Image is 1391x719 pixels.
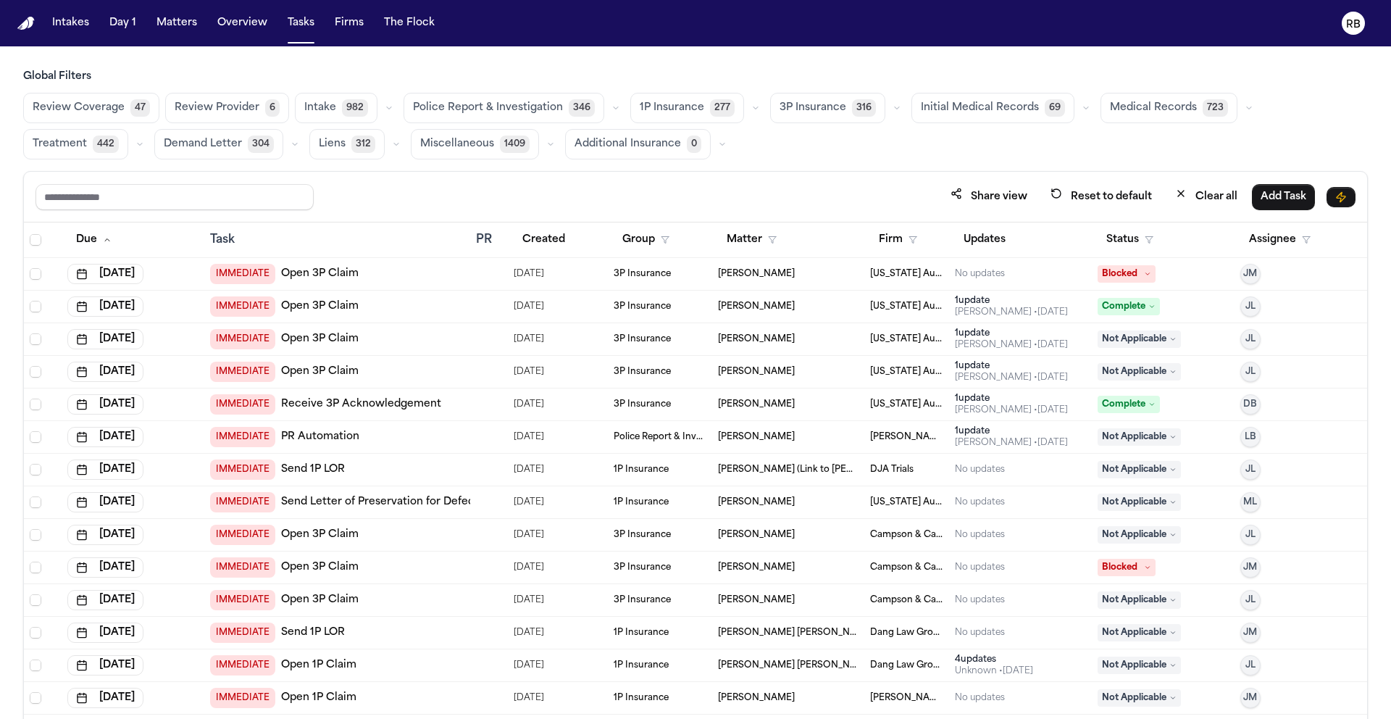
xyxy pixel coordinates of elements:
[514,264,544,284] span: 8/20/2025, 8:10:46 AM
[1166,183,1246,210] button: Clear all
[870,333,944,345] span: Michigan Auto Law
[1243,627,1257,639] span: JM
[514,557,544,578] span: 8/8/2025, 8:18:03 AM
[23,93,159,123] button: Review Coverage47
[614,366,671,378] span: 3P Insurance
[718,692,795,704] span: Michael Rincon
[1098,559,1156,576] span: Blocked
[413,101,563,115] span: Police Report & Investigation
[718,594,795,606] span: Eury Dejesus
[1243,692,1257,704] span: JM
[1240,492,1261,512] button: ML
[67,296,143,317] button: [DATE]
[295,93,377,123] button: Intake982
[955,393,1068,404] div: 1 update
[210,427,275,447] span: IMMEDIATE
[718,366,795,378] span: Marlon Westbrook
[1240,655,1261,676] button: JL
[30,431,41,443] span: Select row
[281,430,359,444] a: PR Automation
[1243,399,1257,410] span: DB
[710,99,735,117] span: 277
[630,93,744,123] button: 1P Insurance277
[870,627,944,639] span: Dang Law Group
[67,394,143,415] button: [DATE]
[1245,431,1256,443] span: LB
[210,362,275,382] span: IMMEDIATE
[614,529,671,541] span: 3P Insurance
[1240,296,1261,317] button: JL
[1240,362,1261,382] button: JL
[514,329,544,349] span: 8/6/2025, 12:22:12 PM
[411,129,539,159] button: Miscellaneous1409
[1240,329,1261,349] button: JL
[67,590,143,610] button: [DATE]
[210,688,275,708] span: IMMEDIATE
[1327,187,1356,207] button: Immediate Task
[1240,427,1261,447] button: LB
[67,227,120,253] button: Due
[514,688,544,708] span: 8/12/2025, 7:45:08 AM
[614,562,671,573] span: 3P Insurance
[67,264,143,284] button: [DATE]
[955,665,1033,677] div: Last updated by System at 8/27/2025, 8:46:34 AM
[210,231,464,249] div: Task
[870,660,944,671] span: Dang Law Group
[1240,264,1261,284] button: JM
[514,427,544,447] span: 7/8/2025, 11:44:17 AM
[955,692,1005,704] div: No updates
[30,562,41,573] span: Select row
[955,307,1068,318] div: Last updated by Adam Franck at 6/22/2025, 9:28:31 AM
[164,137,242,151] span: Demand Letter
[46,10,95,36] a: Intakes
[67,362,143,382] button: [DATE]
[67,623,143,643] button: [DATE]
[1098,591,1181,609] span: Not Applicable
[1098,494,1181,511] span: Not Applicable
[911,93,1074,123] button: Initial Medical Records69
[210,394,275,415] span: IMMEDIATE
[30,366,41,378] span: Select row
[33,101,125,115] span: Review Coverage
[281,658,356,673] a: Open 1P Claim
[718,399,795,410] span: Taylor Edwards
[30,692,41,704] span: Select row
[93,136,119,153] span: 442
[1100,93,1237,123] button: Medical Records723
[718,301,795,312] span: Marcus Flowers
[614,627,669,639] span: 1P Insurance
[23,129,128,159] button: Treatment442
[281,267,359,281] a: Open 3P Claim
[30,399,41,410] span: Select row
[718,268,795,280] span: Toni Norwood
[212,10,273,36] button: Overview
[718,227,785,253] button: Matter
[67,427,143,447] button: [DATE]
[1110,101,1197,115] span: Medical Records
[165,93,289,123] button: Review Provider6
[67,525,143,545] button: [DATE]
[955,339,1068,351] div: Last updated by Julie Lopez at 8/20/2025, 10:22:43 AM
[210,492,275,512] span: IMMEDIATE
[151,10,203,36] button: Matters
[1243,562,1257,573] span: JM
[718,431,795,443] span: Leana Snow
[329,10,369,36] a: Firms
[614,496,669,508] span: 1P Insurance
[1245,660,1256,671] span: JL
[770,93,885,123] button: 3P Insurance316
[210,329,275,349] span: IMMEDIATE
[210,655,275,676] span: IMMEDIATE
[1240,688,1261,708] button: JM
[870,594,944,606] span: Campson & Campson
[30,496,41,508] span: Select row
[852,99,876,117] span: 316
[1240,394,1261,415] button: DB
[955,654,1033,665] div: 4 update s
[210,264,275,284] span: IMMEDIATE
[955,437,1068,449] div: Last updated by Bennett Northcutt at 7/29/2025, 10:12:36 PM
[514,460,544,480] span: 8/6/2025, 8:38:34 AM
[870,399,944,410] span: Michigan Auto Law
